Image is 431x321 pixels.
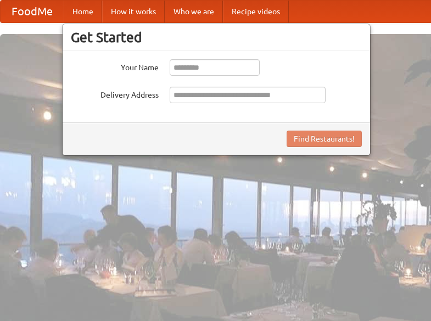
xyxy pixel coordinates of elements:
[223,1,289,22] a: Recipe videos
[287,131,362,147] button: Find Restaurants!
[1,1,64,22] a: FoodMe
[165,1,223,22] a: Who we are
[71,29,362,46] h3: Get Started
[71,59,159,73] label: Your Name
[102,1,165,22] a: How it works
[64,1,102,22] a: Home
[71,87,159,100] label: Delivery Address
